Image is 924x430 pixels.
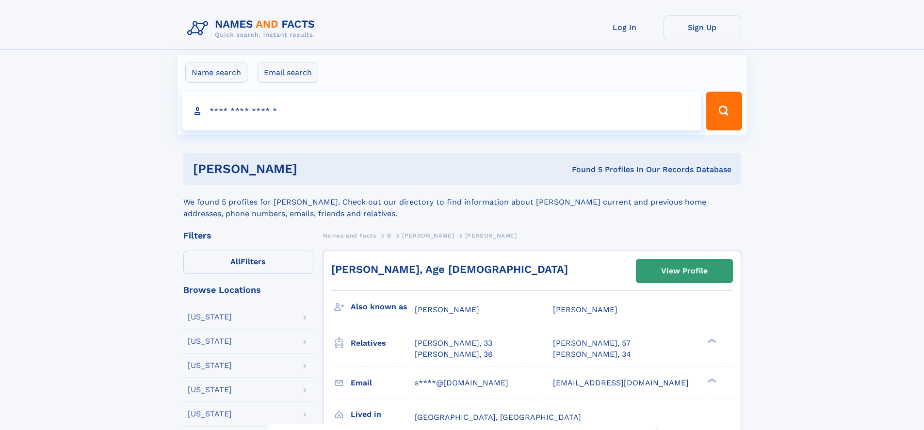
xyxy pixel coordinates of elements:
[661,260,708,282] div: View Profile
[188,337,232,345] div: [US_STATE]
[351,335,415,351] h3: Relatives
[188,386,232,394] div: [US_STATE]
[387,232,391,239] span: B
[402,232,454,239] span: [PERSON_NAME]
[415,349,493,360] a: [PERSON_NAME], 36
[351,299,415,315] h3: Also known as
[188,362,232,369] div: [US_STATE]
[258,63,318,83] label: Email search
[553,349,631,360] a: [PERSON_NAME], 34
[185,63,247,83] label: Name search
[402,229,454,241] a: [PERSON_NAME]
[705,338,717,344] div: ❯
[415,338,492,349] a: [PERSON_NAME], 33
[664,16,741,39] a: Sign Up
[230,257,241,266] span: All
[183,286,313,294] div: Browse Locations
[193,163,435,175] h1: [PERSON_NAME]
[435,164,731,175] div: Found 5 Profiles In Our Records Database
[553,338,631,349] a: [PERSON_NAME], 57
[351,375,415,391] h3: Email
[706,92,742,130] button: Search Button
[705,377,717,383] div: ❯
[323,229,376,241] a: Names and Facts
[636,259,732,283] a: View Profile
[188,313,232,321] div: [US_STATE]
[465,232,517,239] span: [PERSON_NAME]
[387,229,391,241] a: B
[183,231,313,240] div: Filters
[188,410,232,418] div: [US_STATE]
[415,305,479,314] span: [PERSON_NAME]
[183,251,313,274] label: Filters
[183,16,323,42] img: Logo Names and Facts
[586,16,664,39] a: Log In
[553,378,689,387] span: [EMAIL_ADDRESS][DOMAIN_NAME]
[182,92,702,130] input: search input
[351,406,415,423] h3: Lived in
[415,413,581,422] span: [GEOGRAPHIC_DATA], [GEOGRAPHIC_DATA]
[183,185,741,220] div: We found 5 profiles for [PERSON_NAME]. Check out our directory to find information about [PERSON_...
[553,305,617,314] span: [PERSON_NAME]
[331,263,568,275] a: [PERSON_NAME], Age [DEMOGRAPHIC_DATA]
